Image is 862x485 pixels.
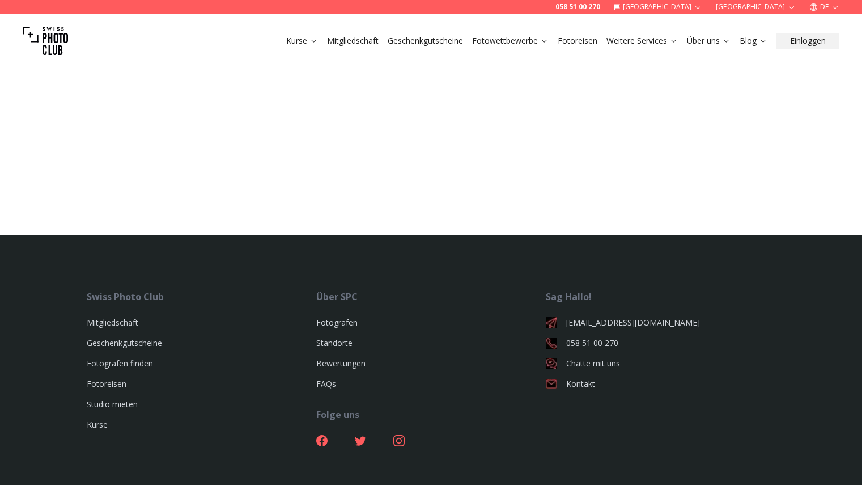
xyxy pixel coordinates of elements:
[87,378,126,389] a: Fotoreisen
[740,35,767,47] a: Blog
[87,290,316,303] div: Swiss Photo Club
[472,35,549,47] a: Fotowettbewerbe
[316,378,336,389] a: FAQs
[388,35,463,47] a: Geschenkgutscheine
[316,358,366,369] a: Bewertungen
[286,35,318,47] a: Kurse
[316,290,546,303] div: Über SPC
[546,358,775,369] a: Chatte mit uns
[735,33,772,49] button: Blog
[606,35,678,47] a: Weitere Services
[546,378,775,390] a: Kontakt
[553,33,602,49] button: Fotoreisen
[282,33,322,49] button: Kurse
[87,338,162,348] a: Geschenkgutscheine
[546,317,775,328] a: [EMAIL_ADDRESS][DOMAIN_NAME]
[87,419,108,430] a: Kurse
[327,35,379,47] a: Mitgliedschaft
[546,290,775,303] div: Sag Hallo!
[87,399,138,410] a: Studio mieten
[558,35,597,47] a: Fotoreisen
[383,33,468,49] button: Geschenkgutscheine
[555,2,600,11] a: 058 51 00 270
[23,18,68,64] img: Swiss photo club
[87,317,138,328] a: Mitgliedschaft
[316,408,546,421] div: Folge uns
[682,33,735,49] button: Über uns
[316,317,358,328] a: Fotografen
[322,33,383,49] button: Mitgliedschaft
[776,33,839,49] button: Einloggen
[602,33,682,49] button: Weitere Services
[316,338,353,348] a: Standorte
[468,33,553,49] button: Fotowettbewerbe
[546,338,775,349] a: 058 51 00 270
[87,358,153,369] a: Fotografen finden
[687,35,731,47] a: Über uns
